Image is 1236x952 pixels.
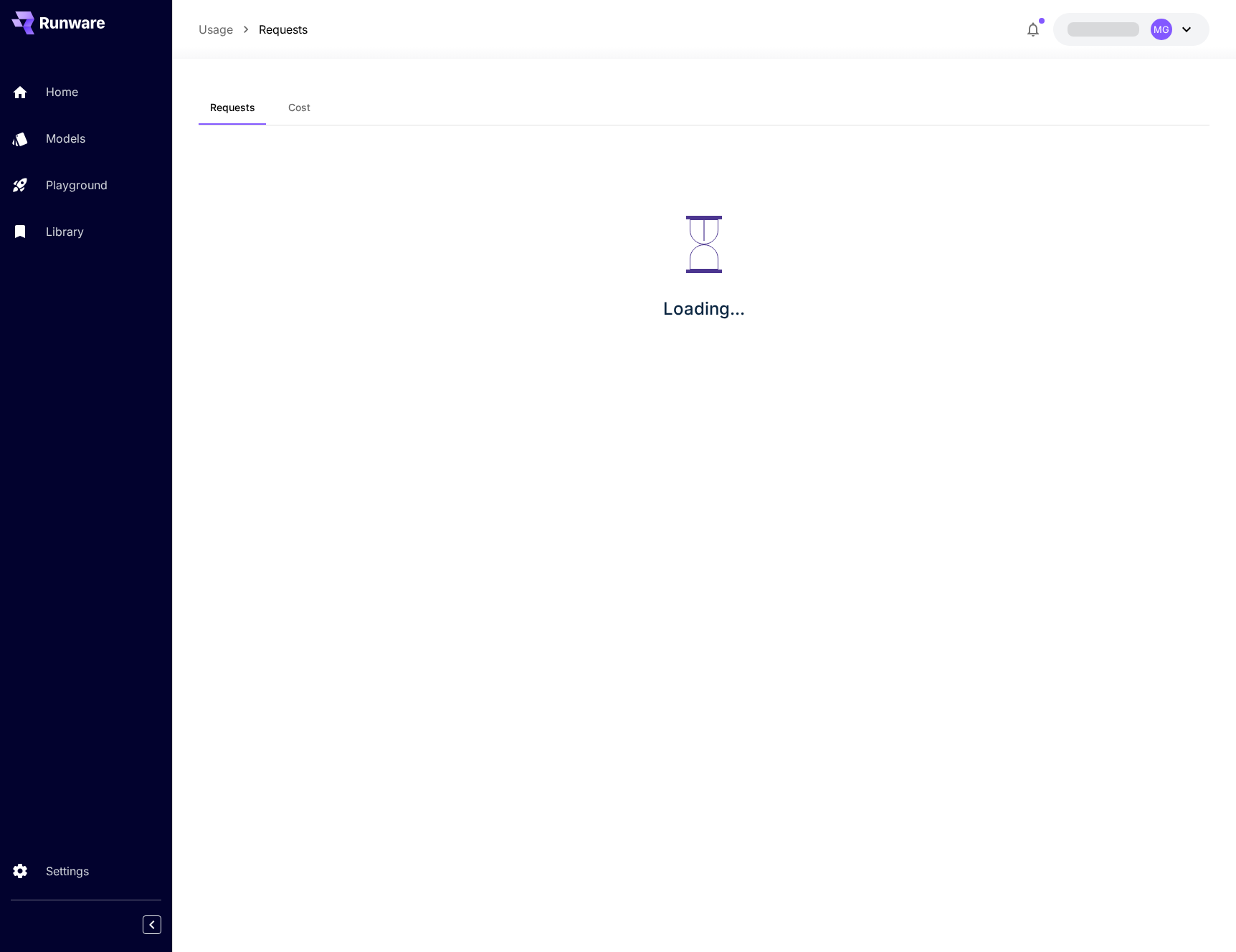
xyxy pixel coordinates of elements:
p: Settings [46,862,89,880]
nav: breadcrumb [199,21,308,38]
div: Collapse sidebar [153,912,172,938]
span: Requests [210,101,255,114]
span: Cost [288,101,310,114]
a: Requests [259,21,308,38]
p: Loading... [663,296,745,322]
button: MG [1053,13,1209,46]
p: Playground [46,176,108,194]
div: MG [1151,19,1172,40]
p: Home [46,83,78,100]
p: Library [46,223,84,240]
p: Models [46,130,85,147]
a: Usage [199,21,233,38]
button: Collapse sidebar [143,915,161,934]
